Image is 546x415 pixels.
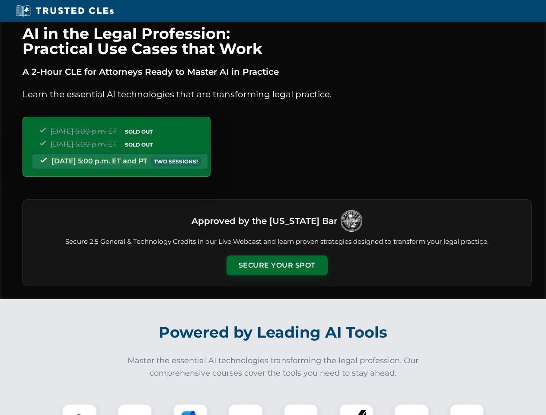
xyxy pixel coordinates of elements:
h2: Powered by Leading AI Tools [34,317,513,348]
span: SOLD OUT [122,140,156,149]
span: [DATE] 5:00 p.m. ET [51,140,117,148]
h1: AI in the Legal Profession: Practical Use Cases that Work [22,26,532,56]
button: Secure Your Spot [227,255,328,275]
h3: Approved by the [US_STATE] Bar [192,213,337,229]
p: Secure 2.5 General & Technology Credits in our Live Webcast and learn proven strategies designed ... [33,237,521,247]
span: SOLD OUT [122,127,156,136]
img: Trusted CLEs [13,4,116,17]
p: Master the essential AI technologies transforming the legal profession. Our comprehensive courses... [122,354,425,380]
p: A 2-Hour CLE for Attorneys Ready to Master AI in Practice [22,65,532,79]
img: Logo [341,210,362,232]
span: [DATE] 5:00 p.m. ET [51,127,117,135]
p: Learn the essential AI technologies that are transforming legal practice. [22,87,532,101]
